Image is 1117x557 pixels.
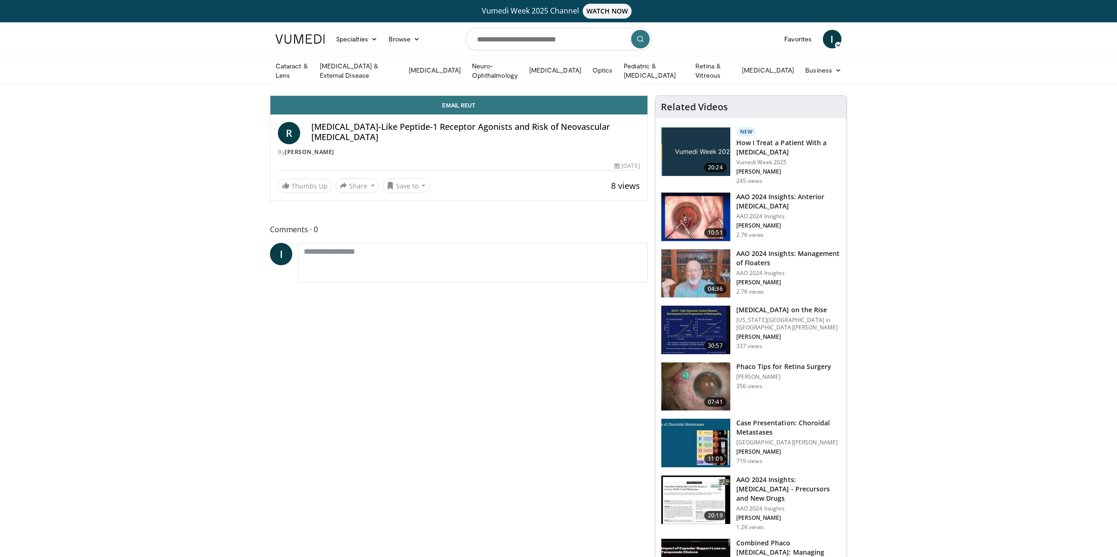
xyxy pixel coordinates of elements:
a: 11:09 Case Presentation: Choroidal Metastases [GEOGRAPHIC_DATA][PERSON_NAME] [PERSON_NAME] 719 views [661,418,841,468]
a: 10:51 AAO 2024 Insights: Anterior [MEDICAL_DATA] AAO 2024 Insights [PERSON_NAME] 2.7K views [661,192,841,242]
p: 2.7K views [736,288,764,295]
a: Retina & Vitreous [690,61,736,80]
a: [PERSON_NAME] [285,148,334,156]
span: 10:51 [704,228,727,237]
a: Thumbs Up [278,179,332,193]
h4: [MEDICAL_DATA]-Like Peptide-1 Receptor Agonists and Risk of Neovascular [MEDICAL_DATA] [311,122,640,142]
p: [PERSON_NAME] [736,514,841,522]
span: 07:41 [704,397,727,407]
a: Cataract & Lens [270,61,314,80]
h3: [MEDICAL_DATA] on the Rise [736,305,841,315]
h3: Case Presentation: Choroidal Metastases [736,418,841,437]
span: 20:24 [704,163,727,172]
img: 2b0bc81e-4ab6-4ab1-8b29-1f6153f15110.150x105_q85_crop-smart_upscale.jpg [661,362,730,411]
h3: Phaco Tips for Retina Surgery [736,362,832,371]
p: [PERSON_NAME] [736,333,841,341]
p: AAO 2024 Insights [736,213,841,220]
span: 11:09 [704,454,727,463]
p: 1.2K views [736,523,764,531]
a: Optics [587,61,618,80]
a: Email Reut [270,96,647,114]
img: 9cedd946-ce28-4f52-ae10-6f6d7f6f31c7.150x105_q85_crop-smart_upscale.jpg [661,419,730,467]
p: 337 views [736,342,762,350]
span: WATCH NOW [583,4,632,19]
a: 04:36 AAO 2024 Insights: Management of Floaters AAO 2024 Insights [PERSON_NAME] 2.7K views [661,249,841,298]
p: Vumedi Week 2025 [736,159,841,166]
h3: AAO 2024 Insights: [MEDICAL_DATA] - Precursors and New Drugs [736,475,841,503]
a: Business [800,61,847,80]
span: 20:19 [704,511,727,520]
a: 07:41 Phaco Tips for Retina Surgery [PERSON_NAME] 356 views [661,362,841,411]
a: 30:57 [MEDICAL_DATA] on the Rise [US_STATE][GEOGRAPHIC_DATA] in [GEOGRAPHIC_DATA][PERSON_NAME] [P... [661,305,841,355]
span: 30:57 [704,341,727,350]
img: 02d29458-18ce-4e7f-be78-7423ab9bdffd.jpg.150x105_q85_crop-smart_upscale.jpg [661,128,730,176]
img: fd942f01-32bb-45af-b226-b96b538a46e6.150x105_q85_crop-smart_upscale.jpg [661,193,730,241]
p: [PERSON_NAME] [736,279,841,286]
a: I [270,243,292,265]
div: By [278,148,640,156]
h3: AAO 2024 Insights: Anterior [MEDICAL_DATA] [736,192,841,211]
a: I [823,30,841,48]
a: Browse [383,30,426,48]
a: 20:19 AAO 2024 Insights: [MEDICAL_DATA] - Precursors and New Drugs AAO 2024 Insights [PERSON_NAME... [661,475,841,531]
p: AAO 2024 Insights [736,269,841,277]
img: VuMedi Logo [276,34,325,44]
a: Vumedi Week 2025 ChannelWATCH NOW [277,4,840,19]
a: 20:24 New How I Treat a Patient With a [MEDICAL_DATA] Vumedi Week 2025 [PERSON_NAME] 245 views [661,127,841,185]
p: [PERSON_NAME] [736,448,841,456]
span: Comments 0 [270,223,648,235]
p: AAO 2024 Insights [736,505,841,512]
span: 04:36 [704,284,727,294]
a: Neuro-Ophthalmology [466,61,524,80]
a: [MEDICAL_DATA] [736,61,800,80]
p: [PERSON_NAME] [736,373,832,381]
p: [US_STATE][GEOGRAPHIC_DATA] in [GEOGRAPHIC_DATA][PERSON_NAME] [736,316,841,331]
a: Favorites [779,30,817,48]
button: Share [336,178,379,193]
img: df587403-7b55-4f98-89e9-21b63a902c73.150x105_q85_crop-smart_upscale.jpg [661,476,730,524]
a: [MEDICAL_DATA] & External Disease [314,61,403,80]
p: 719 views [736,457,762,465]
button: Save to [383,178,430,193]
span: 8 views [611,180,640,191]
p: 2.7K views [736,231,764,239]
a: Specialties [330,30,383,48]
p: New [736,127,757,136]
a: Pediatric & [MEDICAL_DATA] [618,61,690,80]
p: [GEOGRAPHIC_DATA][PERSON_NAME] [736,439,841,446]
img: 4ce8c11a-29c2-4c44-a801-4e6d49003971.150x105_q85_crop-smart_upscale.jpg [661,306,730,354]
h3: AAO 2024 Insights: Management of Floaters [736,249,841,268]
p: 356 views [736,383,762,390]
p: [PERSON_NAME] [736,168,841,175]
a: R [278,122,300,144]
a: [MEDICAL_DATA] [403,61,466,80]
p: [PERSON_NAME] [736,222,841,229]
img: 8e655e61-78ac-4b3e-a4e7-f43113671c25.150x105_q85_crop-smart_upscale.jpg [661,249,730,298]
h3: How I Treat a Patient With a [MEDICAL_DATA] [736,138,841,157]
h4: Related Videos [661,101,728,113]
div: [DATE] [614,162,639,170]
p: 245 views [736,177,762,185]
input: Search topics, interventions [465,28,652,50]
a: [MEDICAL_DATA] [524,61,587,80]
